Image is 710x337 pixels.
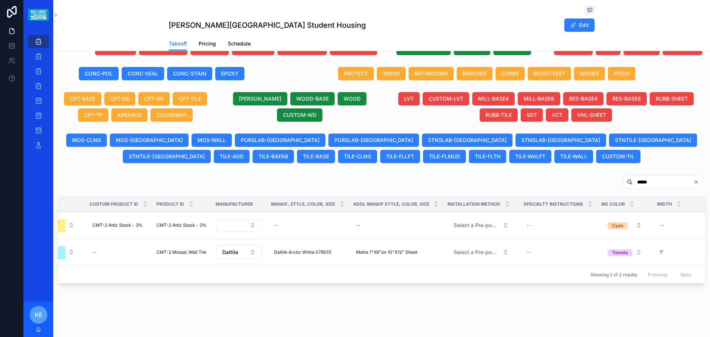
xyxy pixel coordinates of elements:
[92,222,143,228] span: CMT-2 Attic Stock - 3%
[129,153,205,160] span: STNTILE-[GEOGRAPHIC_DATA]
[79,67,119,80] button: CONC-POL
[179,95,201,102] span: CPT-TILE
[386,153,414,160] span: TILE-FLLFT
[192,134,232,147] button: MOS-WALL
[344,153,371,160] span: TILE-CLNG
[518,92,560,105] button: MILL-BASE6
[657,201,672,207] span: Width
[111,108,148,122] button: AREARUG
[660,249,664,255] span: 1"
[454,222,500,229] span: Select a Pre-populated Installation Method
[596,150,640,163] button: CUSTOM-TIL
[428,137,507,144] span: STNSLAB-[GEOGRAPHIC_DATA]
[338,150,377,163] button: TILE-CLNG
[344,95,361,102] span: WOOD
[128,70,158,77] span: CONC-SEAL
[602,219,648,232] button: Select Button
[24,30,53,161] div: scrollable content
[169,37,187,51] a: Takeoff
[89,219,148,231] a: CMT-2 Attic Stock - 3%
[521,108,543,122] button: SDT
[233,92,287,105] button: [PERSON_NAME]
[546,108,568,122] button: VCT
[564,18,595,32] button: Edit
[552,111,562,119] span: VCT
[447,201,500,207] span: Installation Method
[216,245,262,260] a: Select Button
[303,153,329,160] span: TILE-BASE
[693,179,702,185] button: Clear
[89,201,138,207] span: Custom Product ID
[560,153,587,160] span: TILE-WALL
[116,137,183,144] span: MOS-[GEOGRAPHIC_DATA]
[110,95,129,102] span: CPT-DS
[524,246,592,258] a: --
[429,95,463,102] span: CUSTOM-LVT
[235,134,325,147] button: PORSLAB-[GEOGRAPHIC_DATA]
[221,70,239,77] span: EPOXY
[216,245,262,259] button: Select Button
[612,249,628,256] div: Tomato
[241,137,319,144] span: PORSLAB-[GEOGRAPHIC_DATA]
[271,201,335,207] span: Manuf, Style, Color, Size
[601,201,625,207] span: M2 Color
[422,134,513,147] button: STNSLAB-[GEOGRAPHIC_DATA]
[478,95,509,102] span: MILL-BASE4
[228,37,251,52] a: Schedule
[151,108,193,122] button: COCOAMAT
[383,70,400,77] span: TREAD
[515,134,606,147] button: STNSLAB-[GEOGRAPHIC_DATA]
[356,222,361,228] div: --
[253,150,294,163] button: TILE-BAFAB
[377,67,406,80] button: TREAD
[169,40,187,47] span: Takeoff
[608,67,635,80] button: PITCH
[612,95,641,102] span: RES-BASE6
[35,310,43,319] span: KE
[423,150,466,163] button: TILE-FLMUD
[472,92,515,105] button: MILL-BASE4
[657,246,703,258] a: 1"
[117,111,142,119] span: AREARUG
[660,222,664,228] div: --
[156,222,207,228] a: CMT-2 Attic Stock - 3%
[104,92,135,105] button: CPT-DS
[423,92,469,105] button: CUSTOM-LVT
[338,67,374,80] button: PROTECT
[156,111,187,119] span: COCOAMAT
[571,108,612,122] button: VNL-SHEET
[199,37,216,52] a: Pricing
[528,67,571,80] button: MOIST-TEST
[123,150,211,163] button: STNTILE-[GEOGRAPHIC_DATA]
[527,249,531,255] div: --
[429,153,460,160] span: TILE-FLMUD
[380,150,420,163] button: TILE-FLLFT
[501,70,519,77] span: CURBS
[92,249,97,255] div: --
[277,108,322,122] button: CUSTOM-WD
[356,249,417,255] span: Matte 1"X6"on 10"X12" Sheet
[64,92,101,105] button: CPT-BASE
[334,137,413,144] span: PORSLAB-[GEOGRAPHIC_DATA]
[614,70,629,77] span: PITCH
[577,111,606,119] span: VNL-SHEET
[527,222,531,228] div: --
[199,40,216,47] span: Pricing
[527,111,537,119] span: SDT
[601,245,648,259] a: Select Button
[84,111,102,119] span: CPT-TP
[602,246,648,259] button: Select Button
[524,219,592,231] a: --
[122,67,164,80] button: CONC-SEAL
[404,95,414,102] span: LVT
[258,153,288,160] span: TILE-BAFAB
[496,67,525,80] button: CURBS
[296,95,329,102] span: WOOD-BASE
[353,246,439,258] a: Matte 1"X6"on 10"X12" Sheet
[447,218,515,232] a: Select Button
[475,153,500,160] span: TILE-FLTH
[601,218,648,232] a: Select Button
[156,201,184,207] span: Product ID
[215,67,244,80] button: EPOXY
[78,108,108,122] button: CPT-TP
